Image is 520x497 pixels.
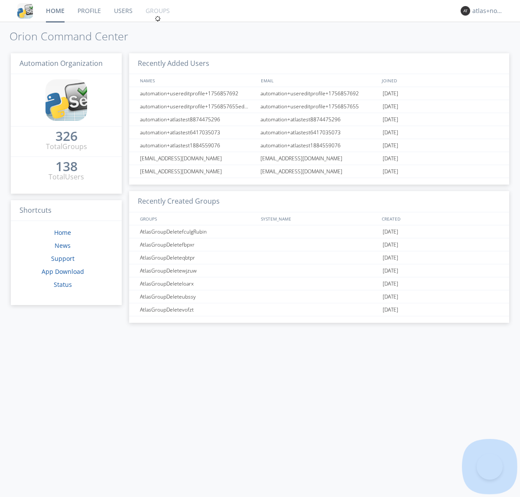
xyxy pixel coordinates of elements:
a: AtlasGroupDeleteubssy[DATE] [129,290,509,303]
span: [DATE] [383,152,398,165]
iframe: Toggle Customer Support [477,454,503,480]
a: automation+atlastest6417035073automation+atlastest6417035073[DATE] [129,126,509,139]
div: atlas+nodispatch [472,6,505,15]
a: 138 [55,162,78,172]
span: [DATE] [383,87,398,100]
a: AtlasGroupDeletefbpxr[DATE] [129,238,509,251]
div: automation+atlastest1884559076 [258,139,380,152]
div: AtlasGroupDeletefbpxr [138,238,258,251]
div: AtlasGroupDeletevofzt [138,303,258,316]
a: AtlasGroupDeletewjzuw[DATE] [129,264,509,277]
div: automation+atlastest6417035073 [258,126,380,139]
div: automation+usereditprofile+1756857692 [138,87,258,100]
div: [EMAIL_ADDRESS][DOMAIN_NAME] [138,152,258,165]
a: AtlasGroupDeletefculgRubin[DATE] [129,225,509,238]
div: automation+usereditprofile+1756857655 [258,100,380,113]
a: App Download [42,267,84,276]
div: AtlasGroupDeletewjzuw [138,264,258,277]
h3: Shortcuts [11,200,122,221]
div: automation+atlastest6417035073 [138,126,258,139]
div: automation+atlastest8874475296 [258,113,380,126]
a: Home [54,228,71,237]
div: CREATED [380,212,501,225]
div: automation+usereditprofile+1756857692 [258,87,380,100]
div: automation+atlastest8874475296 [138,113,258,126]
a: AtlasGroupDeleteloarx[DATE] [129,277,509,290]
img: cddb5a64eb264b2086981ab96f4c1ba7 [17,3,33,19]
div: Total Groups [46,142,87,152]
a: automation+usereditprofile+1756857692automation+usereditprofile+1756857692[DATE] [129,87,509,100]
div: 326 [55,132,78,140]
span: [DATE] [383,251,398,264]
span: [DATE] [383,126,398,139]
a: AtlasGroupDeletevofzt[DATE] [129,303,509,316]
div: AtlasGroupDeleteloarx [138,277,258,290]
div: SYSTEM_NAME [259,212,380,225]
h3: Recently Created Groups [129,191,509,212]
a: automation+usereditprofile+1756857655editedautomation+usereditprofile+1756857655automation+usered... [129,100,509,113]
div: AtlasGroupDeleteubssy [138,290,258,303]
span: [DATE] [383,113,398,126]
a: Support [51,254,75,263]
div: NAMES [138,74,257,87]
img: cddb5a64eb264b2086981ab96f4c1ba7 [45,79,87,121]
a: AtlasGroupDeleteqbtpr[DATE] [129,251,509,264]
img: 373638.png [461,6,470,16]
span: [DATE] [383,225,398,238]
span: Automation Organization [19,58,103,68]
span: [DATE] [383,277,398,290]
div: Total Users [49,172,84,182]
span: [DATE] [383,290,398,303]
a: [EMAIL_ADDRESS][DOMAIN_NAME][EMAIL_ADDRESS][DOMAIN_NAME][DATE] [129,165,509,178]
h3: Recently Added Users [129,53,509,75]
span: [DATE] [383,100,398,113]
div: 138 [55,162,78,171]
div: AtlasGroupDeletefculgRubin [138,225,258,238]
div: [EMAIL_ADDRESS][DOMAIN_NAME] [138,165,258,178]
div: [EMAIL_ADDRESS][DOMAIN_NAME] [258,165,380,178]
div: EMAIL [259,74,380,87]
a: 326 [55,132,78,142]
a: News [55,241,71,250]
div: AtlasGroupDeleteqbtpr [138,251,258,264]
span: [DATE] [383,238,398,251]
span: [DATE] [383,165,398,178]
div: automation+usereditprofile+1756857655editedautomation+usereditprofile+1756857655 [138,100,258,113]
img: spin.svg [155,16,161,22]
a: [EMAIL_ADDRESS][DOMAIN_NAME][EMAIL_ADDRESS][DOMAIN_NAME][DATE] [129,152,509,165]
div: GROUPS [138,212,257,225]
div: [EMAIL_ADDRESS][DOMAIN_NAME] [258,152,380,165]
a: automation+atlastest8874475296automation+atlastest8874475296[DATE] [129,113,509,126]
span: [DATE] [383,139,398,152]
a: automation+atlastest1884559076automation+atlastest1884559076[DATE] [129,139,509,152]
span: [DATE] [383,303,398,316]
div: JOINED [380,74,501,87]
span: [DATE] [383,264,398,277]
a: Status [54,280,72,289]
div: automation+atlastest1884559076 [138,139,258,152]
